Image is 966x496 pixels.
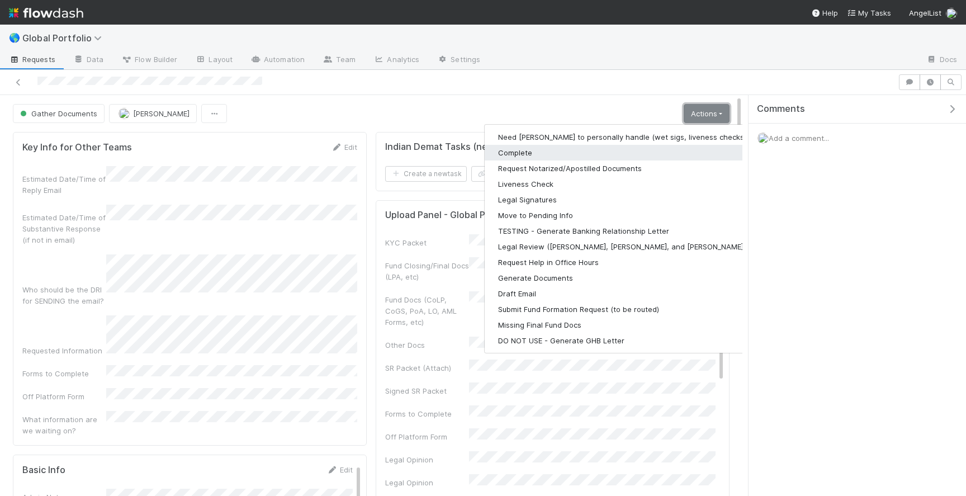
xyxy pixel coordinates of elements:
[485,192,775,207] button: Legal Signatures
[22,345,106,356] div: Requested Information
[385,454,469,465] div: Legal Opinion
[326,465,353,474] a: Edit
[385,260,469,282] div: Fund Closing/Final Docs (LPA, etc)
[485,207,775,223] button: Move to Pending Info
[186,51,241,69] a: Layout
[485,301,775,317] button: Submit Fund Formation Request (to be routed)
[22,142,132,153] h5: Key Info for Other Teams
[485,254,775,270] button: Request Help in Office Hours
[18,109,97,118] span: Gather Documents
[847,8,891,17] span: My Tasks
[917,51,966,69] a: Docs
[485,160,775,176] button: Request Notarized/Apostilled Documents
[13,104,105,123] button: Gather Documents
[684,104,730,123] a: Actions
[385,431,469,442] div: Off Platform Form
[133,109,190,118] span: [PERSON_NAME]
[485,176,775,192] button: Liveness Check
[471,166,559,182] button: Link an existingtask
[485,223,775,239] button: TESTING - Generate Banking Relationship Letter
[757,133,769,144] img: avatar_e0ab5a02-4425-4644-8eca-231d5bcccdf4.png
[847,7,891,18] a: My Tasks
[9,33,20,42] span: 🌎
[485,129,775,145] button: Need [PERSON_NAME] to personally handle (wet sigs, liveness checks, etc)
[757,103,805,115] span: Comments
[22,212,106,245] div: Estimated Date/Time of Substantive Response (if not in email)
[112,51,186,69] a: Flow Builder
[385,408,469,419] div: Forms to Complete
[331,143,357,152] a: Edit
[241,51,314,69] a: Automation
[385,166,467,182] button: Create a newtask
[22,391,106,402] div: Off Platform Form
[385,385,469,396] div: Signed SR Packet
[22,284,106,306] div: Who should be the DRI for SENDING the email?
[22,465,65,476] h5: Basic Info
[485,270,775,286] button: Generate Documents
[485,317,775,333] button: Missing Final Fund Docs
[364,51,428,69] a: Analytics
[22,414,106,436] div: What information are we waiting on?
[9,54,55,65] span: Requests
[485,145,775,160] button: Complete
[109,104,197,123] button: [PERSON_NAME]
[485,286,775,301] button: Draft Email
[811,7,838,18] div: Help
[909,8,941,17] span: AngelList
[22,173,106,196] div: Estimated Date/Time of Reply Email
[946,8,957,19] img: avatar_e0ab5a02-4425-4644-8eca-231d5bcccdf4.png
[385,362,469,374] div: SR Packet (Attach)
[485,239,775,254] button: Legal Review ([PERSON_NAME], [PERSON_NAME], and [PERSON_NAME])
[385,237,469,248] div: KYC Packet
[385,339,469,351] div: Other Docs
[9,3,83,22] img: logo-inverted-e16ddd16eac7371096b0.svg
[64,51,112,69] a: Data
[485,333,775,348] button: DO NOT USE - Generate GHB Letter
[769,134,829,143] span: Add a comment...
[385,210,535,221] h5: Upload Panel - Global Portfolio DRI
[22,368,106,379] div: Forms to Complete
[314,51,364,69] a: Team
[119,108,130,119] img: avatar_e0ab5a02-4425-4644-8eca-231d5bcccdf4.png
[385,294,469,328] div: Fund Docs (CoLP, CoGS, PoA, LO, AML Forms, etc)
[22,32,107,44] span: Global Portfolio
[428,51,489,69] a: Settings
[121,54,177,65] span: Flow Builder
[385,141,541,153] h5: Indian Demat Tasks (new workflow)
